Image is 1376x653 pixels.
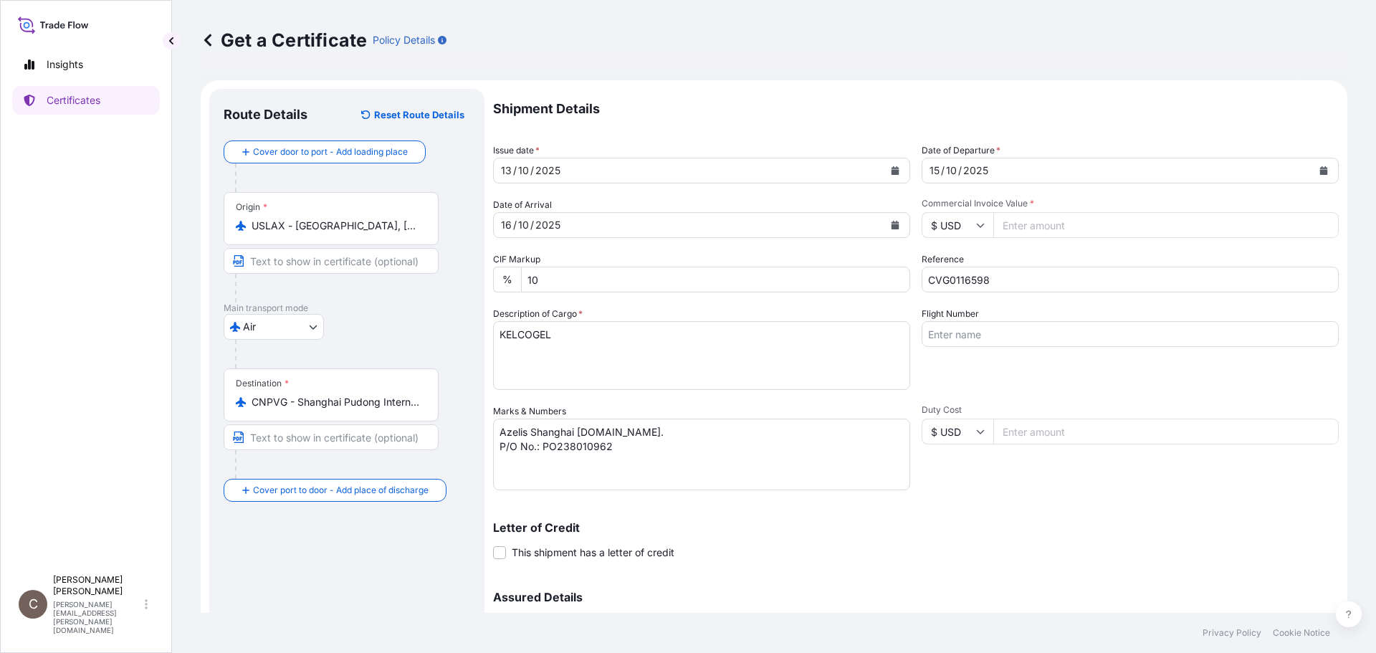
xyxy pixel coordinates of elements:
div: year, [962,162,990,179]
button: Calendar [1312,159,1335,182]
div: % [493,267,521,292]
div: / [530,216,534,234]
a: Certificates [12,86,160,115]
div: / [513,216,517,234]
input: Text to appear on certificate [224,248,439,274]
label: Marks & Numbers [493,404,566,419]
p: Letter of Credit [493,522,1339,533]
p: Certificates [47,93,100,108]
input: Enter name [922,321,1339,347]
input: Enter booking reference [922,267,1339,292]
button: Calendar [884,159,907,182]
input: Text to appear on certificate [224,424,439,450]
div: month, [517,216,530,234]
div: / [513,162,517,179]
div: Destination [236,378,289,389]
p: Reset Route Details [374,108,464,122]
button: Calendar [884,214,907,237]
button: Cover door to port - Add loading place [224,140,426,163]
span: Cover port to door - Add place of discharge [253,483,429,497]
div: / [958,162,962,179]
span: Commercial Invoice Value [922,198,1339,209]
div: month, [945,162,958,179]
p: Shipment Details [493,89,1339,129]
input: Enter amount [993,419,1339,444]
input: Destination [252,395,421,409]
span: Issue date [493,143,540,158]
button: Cover port to door - Add place of discharge [224,479,446,502]
p: [PERSON_NAME] [PERSON_NAME] [53,574,142,597]
div: / [941,162,945,179]
div: day, [500,216,513,234]
span: Duty Cost [922,404,1339,416]
div: year, [534,216,562,234]
div: year, [534,162,562,179]
label: Flight Number [922,307,979,321]
p: Main transport mode [224,302,470,314]
label: Reference [922,252,964,267]
label: Description of Cargo [493,307,583,321]
span: C [29,597,38,611]
div: day, [928,162,941,179]
p: Policy Details [373,33,435,47]
button: Reset Route Details [354,103,470,126]
p: Route Details [224,106,307,123]
a: Cookie Notice [1273,627,1330,639]
p: [PERSON_NAME][EMAIL_ADDRESS][PERSON_NAME][DOMAIN_NAME] [53,600,142,634]
input: Enter amount [993,212,1339,238]
div: / [530,162,534,179]
span: Date of Arrival [493,198,552,212]
div: month, [517,162,530,179]
span: Date of Departure [922,143,1000,158]
span: Cover door to port - Add loading place [253,145,408,159]
p: Get a Certificate [201,29,367,52]
p: Assured Details [493,591,1339,603]
button: Select transport [224,314,324,340]
div: day, [500,162,513,179]
div: Origin [236,201,267,213]
span: This shipment has a letter of credit [512,545,674,560]
input: Enter percentage between 0 and 10% [521,267,910,292]
label: CIF Markup [493,252,540,267]
a: Privacy Policy [1203,627,1261,639]
p: Insights [47,57,83,72]
a: Insights [12,50,160,79]
input: Origin [252,219,421,233]
span: Air [243,320,256,334]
